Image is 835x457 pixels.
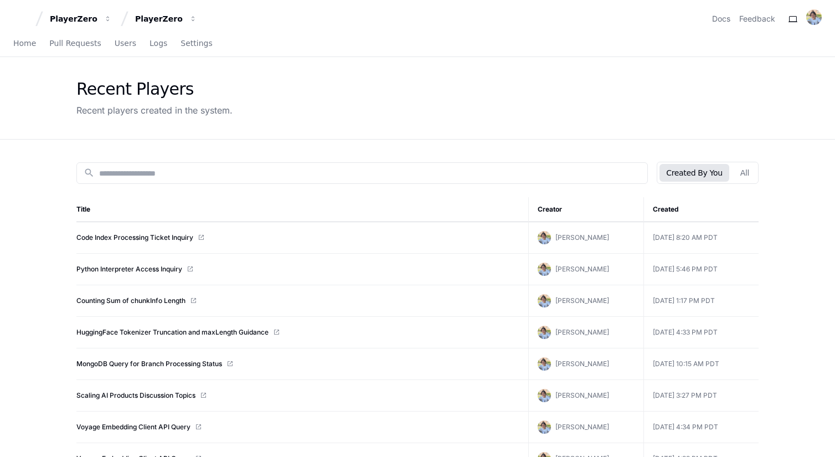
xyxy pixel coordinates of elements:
[181,31,212,57] a: Settings
[643,222,759,254] td: [DATE] 8:20 AM PDT
[806,9,822,25] img: avatar
[84,167,95,178] mat-icon: search
[76,79,233,99] div: Recent Players
[555,328,609,336] span: [PERSON_NAME]
[643,254,759,285] td: [DATE] 5:46 PM PDT
[528,197,643,222] th: Creator
[555,423,609,431] span: [PERSON_NAME]
[555,233,609,242] span: [PERSON_NAME]
[712,13,730,24] a: Docs
[538,357,551,371] img: avatar
[76,391,195,400] a: Scaling AI Products Discussion Topics
[115,40,136,47] span: Users
[76,265,182,274] a: Python Interpreter Access Inquiry
[643,197,759,222] th: Created
[45,9,116,29] button: PlayerZero
[643,317,759,348] td: [DATE] 4:33 PM PDT
[555,296,609,305] span: [PERSON_NAME]
[643,412,759,443] td: [DATE] 4:34 PM PDT
[135,13,183,24] div: PlayerZero
[659,164,729,182] button: Created By You
[181,40,212,47] span: Settings
[76,197,528,222] th: Title
[538,326,551,339] img: avatar
[76,360,222,368] a: MongoDB Query for Branch Processing Status
[555,391,609,399] span: [PERSON_NAME]
[13,31,36,57] a: Home
[131,9,202,29] button: PlayerZero
[76,423,190,432] a: Voyage Embedding Client API Query
[555,360,609,368] span: [PERSON_NAME]
[49,40,101,47] span: Pull Requests
[49,31,101,57] a: Pull Requests
[734,164,756,182] button: All
[643,285,759,317] td: [DATE] 1:17 PM PDT
[643,348,759,380] td: [DATE] 10:15 AM PDT
[50,13,97,24] div: PlayerZero
[115,31,136,57] a: Users
[76,233,193,242] a: Code Index Processing Ticket Inquiry
[643,380,759,412] td: [DATE] 3:27 PM PDT
[76,328,269,337] a: HuggingFace Tokenizer Truncation and maxLength Guidance
[538,263,551,276] img: avatar
[76,104,233,117] div: Recent players created in the system.
[538,389,551,402] img: avatar
[76,296,185,305] a: Counting Sum of chunkInfo Length
[150,40,167,47] span: Logs
[555,265,609,273] span: [PERSON_NAME]
[739,13,775,24] button: Feedback
[538,420,551,434] img: avatar
[13,40,36,47] span: Home
[538,294,551,307] img: avatar
[538,231,551,244] img: avatar
[150,31,167,57] a: Logs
